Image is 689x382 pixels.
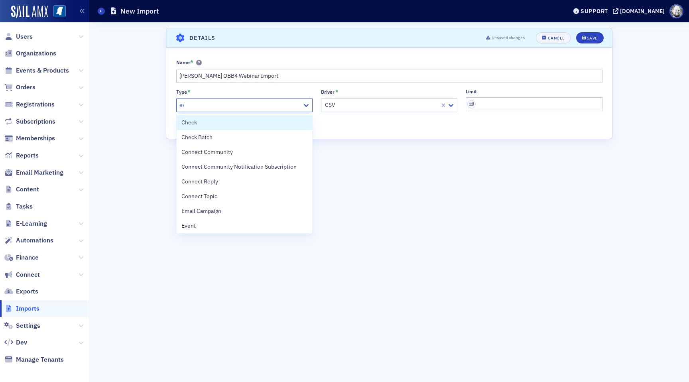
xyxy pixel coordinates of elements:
[587,36,598,40] div: Save
[16,83,35,92] span: Orders
[16,270,40,279] span: Connect
[4,287,38,296] a: Exports
[16,236,53,245] span: Automations
[181,118,197,127] span: Check
[176,89,187,95] div: Type
[16,287,38,296] span: Exports
[4,100,55,109] a: Registrations
[120,6,159,16] h1: New Import
[16,66,69,75] span: Events & Products
[16,202,33,211] span: Tasks
[4,253,39,262] a: Finance
[16,185,39,194] span: Content
[4,83,35,92] a: Orders
[53,5,66,18] img: SailAMX
[669,4,683,18] span: Profile
[4,355,64,364] a: Manage Tenants
[4,338,27,347] a: Dev
[620,8,665,15] div: [DOMAIN_NAME]
[176,59,190,65] div: Name
[4,32,33,41] a: Users
[16,49,56,58] span: Organizations
[4,185,39,194] a: Content
[4,134,55,143] a: Memberships
[16,321,40,330] span: Settings
[181,163,297,171] span: Connect Community Notification Subscription
[181,192,217,201] span: Connect Topic
[48,5,66,19] a: View Homepage
[4,117,55,126] a: Subscriptions
[4,304,39,313] a: Imports
[548,36,565,40] div: Cancel
[189,34,216,42] h4: Details
[4,66,69,75] a: Events & Products
[4,202,33,211] a: Tasks
[492,35,525,41] span: Unsaved changes
[613,8,667,14] button: [DOMAIN_NAME]
[4,151,39,160] a: Reports
[181,207,221,215] span: Email Campaign
[16,100,55,109] span: Registrations
[321,89,335,95] div: Driver
[581,8,608,15] div: Support
[16,168,63,177] span: Email Marketing
[16,253,39,262] span: Finance
[190,59,193,66] abbr: This field is required
[16,304,39,313] span: Imports
[576,32,604,43] button: Save
[16,134,55,143] span: Memberships
[16,151,39,160] span: Reports
[11,6,48,18] img: SailAMX
[4,219,47,228] a: E-Learning
[181,222,196,230] span: Event
[466,89,477,95] div: Limit
[181,148,233,156] span: Connect Community
[16,32,33,41] span: Users
[4,49,56,58] a: Organizations
[16,219,47,228] span: E-Learning
[4,168,63,177] a: Email Marketing
[335,89,339,96] abbr: This field is required
[536,32,570,43] button: Cancel
[16,355,64,364] span: Manage Tenants
[16,338,27,347] span: Dev
[4,236,53,245] a: Automations
[181,177,218,186] span: Connect Reply
[187,89,191,96] abbr: This field is required
[4,321,40,330] a: Settings
[181,133,213,142] span: Check Batch
[16,117,55,126] span: Subscriptions
[4,270,40,279] a: Connect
